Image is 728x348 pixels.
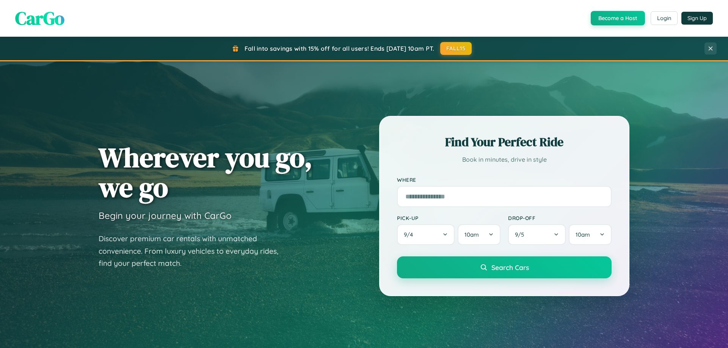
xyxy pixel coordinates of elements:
[508,215,612,221] label: Drop-off
[440,42,472,55] button: FALL15
[397,224,455,245] button: 9/4
[397,215,500,221] label: Pick-up
[508,224,566,245] button: 9/5
[515,231,528,238] span: 9 / 5
[397,256,612,278] button: Search Cars
[404,231,417,238] span: 9 / 4
[576,231,590,238] span: 10am
[397,176,612,183] label: Where
[397,154,612,165] p: Book in minutes, drive in style
[15,6,64,31] span: CarGo
[99,233,288,270] p: Discover premium car rentals with unmatched convenience. From luxury vehicles to everyday rides, ...
[464,231,479,238] span: 10am
[397,134,612,150] h2: Find Your Perfect Ride
[491,263,529,272] span: Search Cars
[99,142,312,202] h1: Wherever you go, we go
[245,45,435,52] span: Fall into savings with 15% off for all users! Ends [DATE] 10am PT.
[651,11,678,25] button: Login
[591,11,645,25] button: Become a Host
[569,224,612,245] button: 10am
[681,12,713,25] button: Sign Up
[99,210,232,221] h3: Begin your journey with CarGo
[458,224,500,245] button: 10am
